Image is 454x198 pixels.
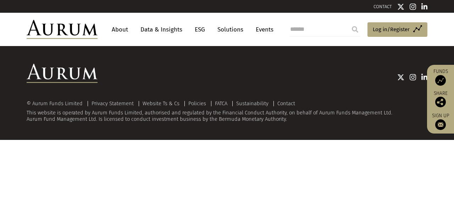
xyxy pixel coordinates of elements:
[188,100,206,107] a: Policies
[373,25,410,34] span: Log in/Register
[191,23,209,36] a: ESG
[431,91,450,107] div: Share
[214,23,247,36] a: Solutions
[367,22,427,37] a: Log in/Register
[277,100,295,107] a: Contact
[397,74,404,81] img: Twitter icon
[143,100,179,107] a: Website Ts & Cs
[27,101,427,122] div: This website is operated by Aurum Funds Limited, authorised and regulated by the Financial Conduc...
[373,4,392,9] a: CONTACT
[92,100,134,107] a: Privacy Statement
[348,22,362,36] input: Submit
[431,68,450,86] a: Funds
[435,75,446,86] img: Access Funds
[215,100,227,107] a: FATCA
[421,74,428,81] img: Linkedin icon
[397,3,404,10] img: Twitter icon
[410,74,416,81] img: Instagram icon
[431,113,450,130] a: Sign up
[27,101,86,106] div: © Aurum Funds Limited
[421,3,428,10] img: Linkedin icon
[108,23,132,36] a: About
[435,119,446,130] img: Sign up to our newsletter
[27,64,98,83] img: Aurum Logo
[435,97,446,107] img: Share this post
[252,23,273,36] a: Events
[137,23,186,36] a: Data & Insights
[27,20,98,39] img: Aurum
[236,100,268,107] a: Sustainability
[410,3,416,10] img: Instagram icon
